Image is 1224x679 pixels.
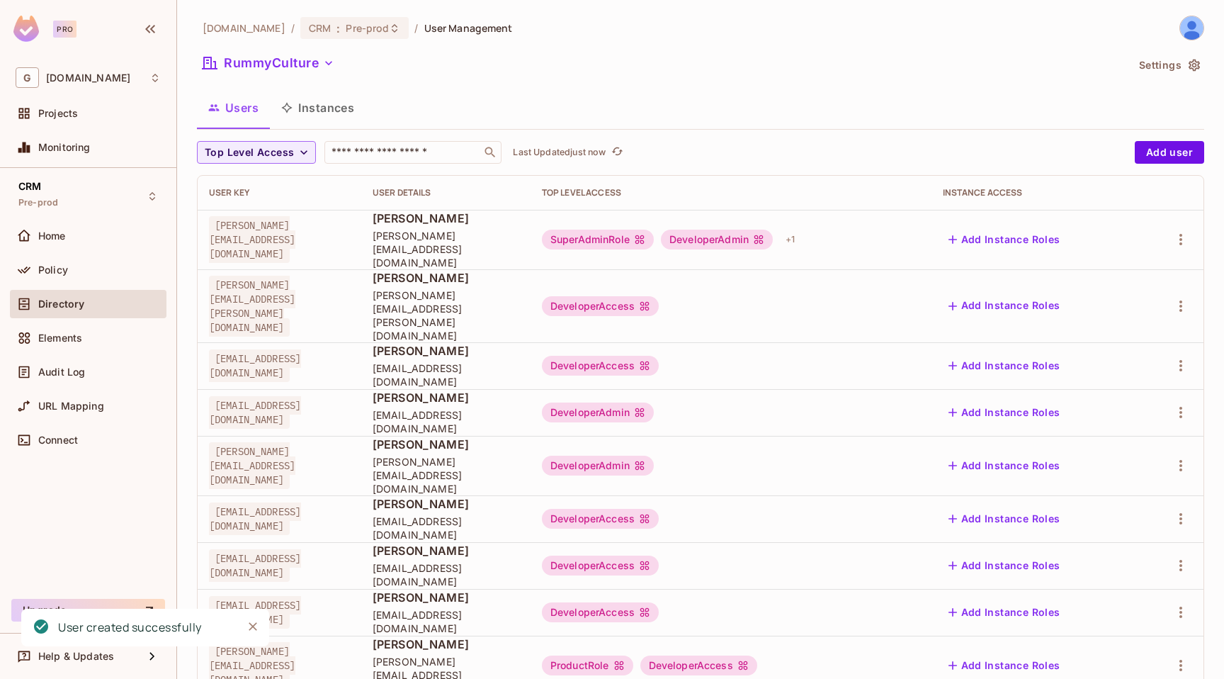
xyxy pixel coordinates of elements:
[209,276,295,337] span: [PERSON_NAME][EMAIL_ADDRESS][PERSON_NAME][DOMAIN_NAME]
[542,656,633,675] div: ProductRole
[542,356,659,376] div: DeveloperAccess
[542,296,659,316] div: DeveloperAccess
[943,354,1066,377] button: Add Instance Roles
[943,507,1066,530] button: Add Instance Roles
[373,343,519,359] span: [PERSON_NAME]
[270,90,365,125] button: Instances
[38,366,85,378] span: Audit Log
[542,230,654,249] div: SuperAdminRole
[16,67,39,88] span: G
[46,72,130,84] span: Workspace: gameskraft.com
[943,401,1066,424] button: Add Instance Roles
[336,23,341,34] span: :
[291,21,295,35] li: /
[373,561,519,588] span: [EMAIL_ADDRESS][DOMAIN_NAME]
[197,52,340,74] button: RummyCulture
[373,390,519,405] span: [PERSON_NAME]
[373,408,519,435] span: [EMAIL_ADDRESS][DOMAIN_NAME]
[373,496,519,512] span: [PERSON_NAME]
[38,298,84,310] span: Directory
[513,147,606,158] p: Last Updated just now
[608,144,625,161] button: refresh
[53,21,76,38] div: Pro
[197,141,316,164] button: Top Level Access
[943,187,1128,198] div: Instance Access
[373,590,519,605] span: [PERSON_NAME]
[373,437,519,452] span: [PERSON_NAME]
[209,216,295,263] span: [PERSON_NAME][EMAIL_ADDRESS][DOMAIN_NAME]
[209,187,350,198] div: User Key
[943,454,1066,477] button: Add Instance Roles
[661,230,773,249] div: DeveloperAdmin
[606,144,625,161] span: Click to refresh data
[542,556,659,576] div: DeveloperAccess
[38,434,78,446] span: Connect
[424,21,513,35] span: User Management
[1133,54,1204,77] button: Settings
[640,656,757,675] div: DeveloperAccess
[209,503,301,535] span: [EMAIL_ADDRESS][DOMAIN_NAME]
[943,554,1066,577] button: Add Instance Roles
[209,596,301,629] span: [EMAIL_ADDRESS][DOMAIN_NAME]
[38,108,78,119] span: Projects
[943,654,1066,677] button: Add Instance Roles
[242,616,263,637] button: Close
[943,295,1066,318] button: Add Instance Roles
[209,349,301,382] span: [EMAIL_ADDRESS][DOMAIN_NAME]
[373,455,519,495] span: [PERSON_NAME][EMAIL_ADDRESS][DOMAIN_NAME]
[611,145,623,159] span: refresh
[13,16,39,42] img: SReyMgAAAABJRU5ErkJggg==
[542,456,654,476] div: DeveloperAdmin
[542,187,920,198] div: Top Level Access
[373,270,519,286] span: [PERSON_NAME]
[203,21,285,35] span: the active workspace
[18,197,58,208] span: Pre-prod
[209,549,301,582] span: [EMAIL_ADDRESS][DOMAIN_NAME]
[309,21,331,35] span: CRM
[542,509,659,529] div: DeveloperAccess
[373,608,519,635] span: [EMAIL_ADDRESS][DOMAIN_NAME]
[780,228,800,251] div: + 1
[38,332,82,344] span: Elements
[943,601,1066,624] button: Add Instance Roles
[346,21,389,35] span: Pre-prod
[542,602,659,622] div: DeveloperAccess
[373,187,519,198] div: User Details
[373,515,519,541] span: [EMAIL_ADDRESS][DOMAIN_NAME]
[38,230,66,242] span: Home
[1180,16,1203,40] img: kunal bansal
[373,636,519,652] span: [PERSON_NAME]
[414,21,418,35] li: /
[373,211,519,226] span: [PERSON_NAME]
[205,144,294,162] span: Top Level Access
[373,361,519,388] span: [EMAIL_ADDRESS][DOMAIN_NAME]
[1135,141,1204,164] button: Add user
[18,181,41,192] span: CRM
[373,543,519,559] span: [PERSON_NAME]
[38,142,91,153] span: Monitoring
[38,400,104,412] span: URL Mapping
[542,403,654,422] div: DeveloperAdmin
[209,442,295,489] span: [PERSON_NAME][EMAIL_ADDRESS][DOMAIN_NAME]
[373,288,519,342] span: [PERSON_NAME][EMAIL_ADDRESS][PERSON_NAME][DOMAIN_NAME]
[373,229,519,269] span: [PERSON_NAME][EMAIL_ADDRESS][DOMAIN_NAME]
[197,90,270,125] button: Users
[943,228,1066,251] button: Add Instance Roles
[209,396,301,429] span: [EMAIL_ADDRESS][DOMAIN_NAME]
[58,619,202,636] div: User created successfully
[38,264,68,276] span: Policy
